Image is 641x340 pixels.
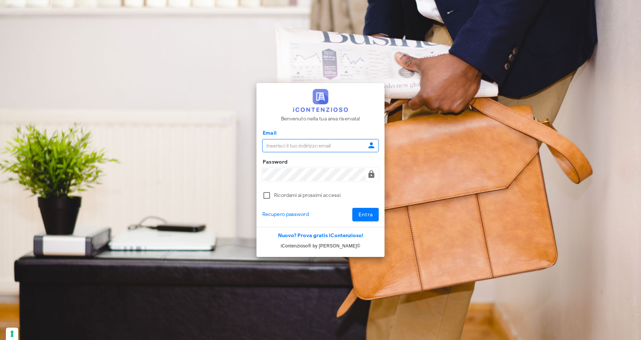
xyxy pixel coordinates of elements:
p: Benvenuto nella tua area riservata! [281,115,360,123]
input: Inserisci il tuo indirizzo email [263,139,366,152]
label: Ricordami ai prossimi accessi [274,192,379,199]
span: Entra [358,212,373,218]
button: Entra [352,208,379,221]
p: iContenzioso® by [PERSON_NAME]© [256,242,385,250]
button: Le tue preferenze relative al consenso per le tecnologie di tracciamento [6,328,18,340]
label: Password [260,158,288,166]
a: Nuovo? Prova gratis iContenzioso! [278,232,363,239]
a: Recupero password [262,210,309,218]
label: Email [260,130,277,137]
